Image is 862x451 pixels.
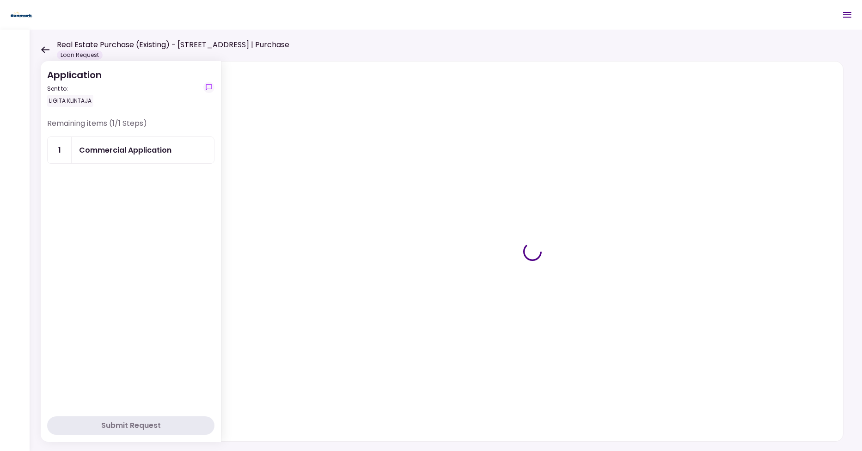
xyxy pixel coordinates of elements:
[79,144,171,156] div: Commercial Application
[47,68,102,107] div: Application
[203,82,214,93] button: show-messages
[47,416,214,435] button: Submit Request
[47,95,93,107] div: LIGITA KLINTAJA
[47,85,102,93] div: Sent to:
[57,39,289,50] h1: Real Estate Purchase (Existing) - [STREET_ADDRESS] | Purchase
[101,420,161,431] div: Submit Request
[47,118,214,136] div: Remaining items (1/1 Steps)
[47,136,214,164] a: 1Commercial Application
[836,4,858,26] button: Open menu
[57,50,103,60] div: Loan Request
[48,137,72,163] div: 1
[9,8,34,22] img: Partner icon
